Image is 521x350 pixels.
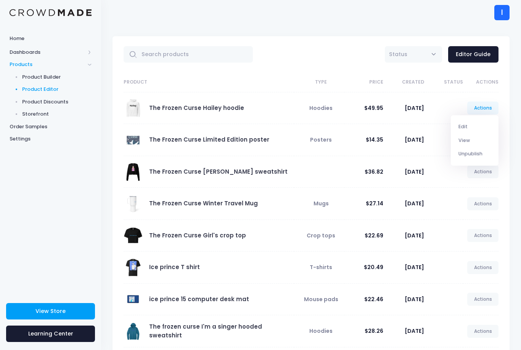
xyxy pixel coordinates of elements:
[455,147,495,161] a: Unpublish
[149,199,258,207] a: The Frozen Curse Winter Travel Mug
[149,168,288,176] a: The Frozen Curse [PERSON_NAME] sweatshirt
[455,134,495,147] a: View
[10,35,92,42] span: Home
[463,73,498,92] th: Actions: activate to sort column ascending
[10,123,92,131] span: Order Samples
[149,135,269,144] a: The Frozen Curse Limited Edition poster
[294,73,344,92] th: Type: activate to sort column ascending
[448,46,498,63] a: Editor Guide
[467,197,498,210] a: Actions
[10,48,85,56] span: Dashboards
[365,232,383,239] span: $22.69
[309,327,333,335] span: Hoodies
[467,102,498,115] a: Actions
[149,231,246,239] a: The Frozen Curse Girl's crop top
[383,73,424,92] th: Created: activate to sort column ascending
[389,50,407,58] span: Status
[467,229,498,242] a: Actions
[22,85,92,93] span: Product Editor
[405,136,424,144] span: [DATE]
[405,200,424,207] span: [DATE]
[149,323,262,339] a: The frozen curse I'm a singer hooded sweatshirt
[149,295,249,303] a: ice prince 15 computer desk mat
[28,330,73,337] span: Learning Center
[405,263,424,271] span: [DATE]
[124,73,294,92] th: Product: activate to sort column ascending
[22,110,92,118] span: Storefront
[467,165,498,178] a: Actions
[310,136,332,144] span: Posters
[124,46,253,63] input: Search products
[310,263,332,271] span: T-shirts
[307,232,335,239] span: Crop tops
[10,135,92,143] span: Settings
[10,61,85,68] span: Products
[22,73,92,81] span: Product Builder
[424,73,463,92] th: Status: activate to sort column ascending
[385,46,442,63] span: Status
[467,325,498,338] a: Actions
[35,307,66,315] span: View Store
[405,295,424,303] span: [DATE]
[22,98,92,106] span: Product Discounts
[6,303,95,319] a: View Store
[364,263,383,271] span: $20.49
[309,104,333,112] span: Hoodies
[314,200,329,207] span: Mugs
[467,293,498,306] a: Actions
[10,9,92,16] img: Logo
[149,263,200,271] a: Ice prince T shirt
[365,168,383,176] span: $36.82
[366,200,383,207] span: $27.14
[366,136,383,144] span: $14.35
[304,295,338,303] span: Mouse pads
[364,104,383,112] span: $49.95
[405,327,424,335] span: [DATE]
[455,120,495,134] a: Edit
[405,104,424,112] span: [DATE]
[494,5,510,20] div: I
[344,73,383,92] th: Price: activate to sort column ascending
[365,327,383,335] span: $28.26
[149,104,244,112] a: The Frozen Curse Hailey hoodie
[467,261,498,274] a: Actions
[405,232,424,239] span: [DATE]
[364,295,383,303] span: $22.46
[6,326,95,342] a: Learning Center
[405,168,424,176] span: [DATE]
